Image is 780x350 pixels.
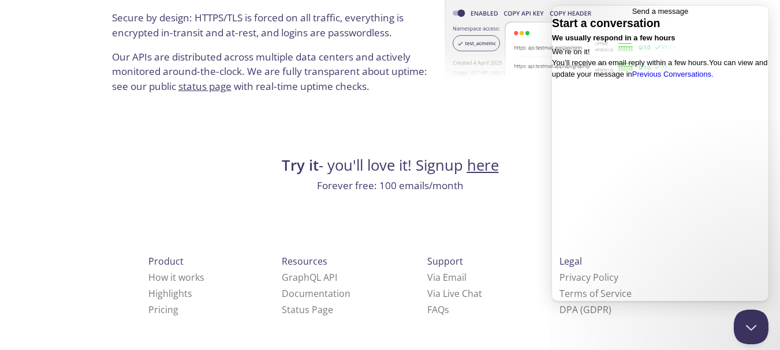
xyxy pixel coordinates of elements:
[559,303,611,316] a: DPA (GDPR)
[552,6,768,301] iframe: Help Scout Beacon - Live Chat, Contact Form, and Knowledge Base
[148,255,184,268] span: Product
[148,271,204,284] a: How it works
[178,80,232,93] a: status page
[282,287,350,300] a: Documentation
[445,303,449,316] span: s
[427,255,463,268] span: Support
[282,303,333,316] a: Status Page
[427,271,466,284] a: Via Email
[109,156,672,175] h4: - you'll love it! Signup
[109,178,672,193] p: Forever free: 100 emails/month
[148,303,178,316] a: Pricing
[282,155,319,175] strong: Try it
[467,155,499,175] a: here
[734,310,768,344] iframe: Help Scout Beacon - Close
[112,50,434,103] p: Our APIs are distributed across multiple data centers and actively monitored around-the-clock. We...
[112,10,434,49] p: Secure by design: HTTPS/TLS is forced on all traffic, everything is encrypted in-transit and at-r...
[282,255,327,268] span: Resources
[427,303,449,316] a: FAQ
[148,287,192,300] a: Highlights
[427,287,482,300] a: Via Live Chat
[282,271,337,284] a: GraphQL API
